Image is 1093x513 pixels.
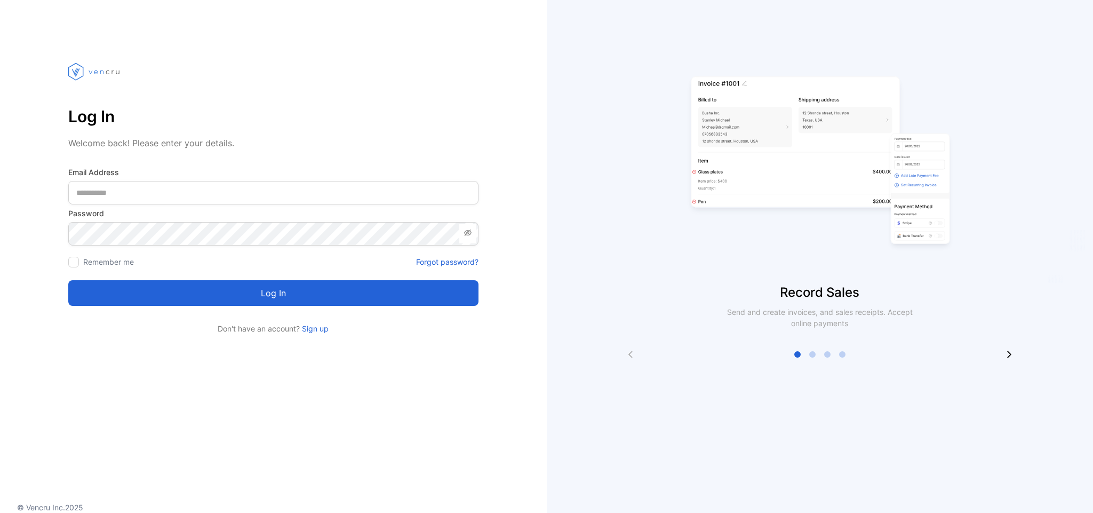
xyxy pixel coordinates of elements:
img: vencru logo [68,43,122,100]
a: Sign up [300,324,329,333]
p: Welcome back! Please enter your details. [68,137,478,149]
p: Don't have an account? [68,323,478,334]
p: Log In [68,104,478,129]
a: Forgot password? [416,256,478,267]
label: Password [68,208,478,219]
label: Remember me [83,257,134,266]
label: Email Address [68,167,478,178]
p: Send and create invoices, and sales receipts. Accept online payments [717,306,922,329]
button: Log in [68,280,478,306]
img: slider image [687,43,953,283]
